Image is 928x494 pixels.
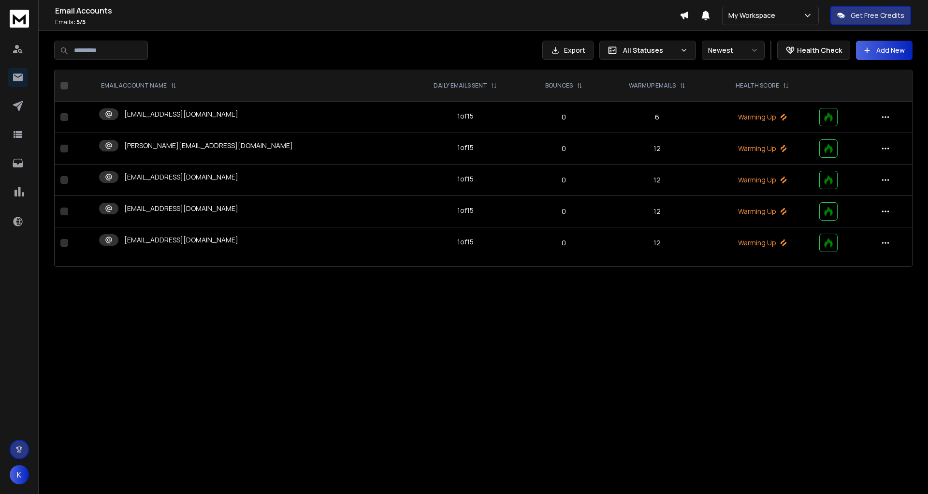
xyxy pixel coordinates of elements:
td: 12 [603,133,711,165]
p: BOUNCES [545,82,573,90]
div: 1 of 15 [457,237,474,247]
p: Health Check [797,45,842,55]
p: [EMAIL_ADDRESS][DOMAIN_NAME] [124,235,238,245]
button: K [10,465,29,484]
p: Warming Up [717,144,808,153]
p: 0 [530,144,597,153]
p: 0 [530,175,597,185]
button: Health Check [777,41,850,60]
img: logo [10,10,29,28]
p: [EMAIL_ADDRESS][DOMAIN_NAME] [124,109,238,119]
div: EMAIL ACCOUNT NAME [101,82,176,90]
button: Export [542,41,594,60]
p: Warming Up [717,207,808,216]
p: DAILY EMAILS SENT [434,82,487,90]
p: [EMAIL_ADDRESS][DOMAIN_NAME] [124,204,238,213]
p: HEALTH SCORE [736,82,779,90]
p: My Workspace [728,11,779,20]
td: 12 [603,196,711,227]
p: 0 [530,207,597,216]
p: Get Free Credits [851,11,904,20]
td: 12 [603,227,711,259]
p: Warming Up [717,112,808,122]
div: 1 of 15 [457,174,474,184]
p: Warming Up [717,238,808,248]
p: Warming Up [717,175,808,185]
td: 6 [603,102,711,133]
td: 12 [603,165,711,196]
button: Get Free Credits [830,6,911,25]
p: [PERSON_NAME][EMAIL_ADDRESS][DOMAIN_NAME] [124,141,293,150]
p: 0 [530,238,597,248]
div: 1 of 15 [457,143,474,152]
p: All Statuses [623,45,676,55]
p: WARMUP EMAILS [629,82,676,90]
div: 1 of 15 [457,206,474,215]
p: [EMAIL_ADDRESS][DOMAIN_NAME] [124,172,238,182]
button: Newest [702,41,765,60]
h1: Email Accounts [55,5,680,16]
span: 5 / 5 [76,18,86,26]
button: Add New [856,41,913,60]
div: 1 of 15 [457,111,474,121]
p: Emails : [55,18,680,26]
p: 0 [530,112,597,122]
